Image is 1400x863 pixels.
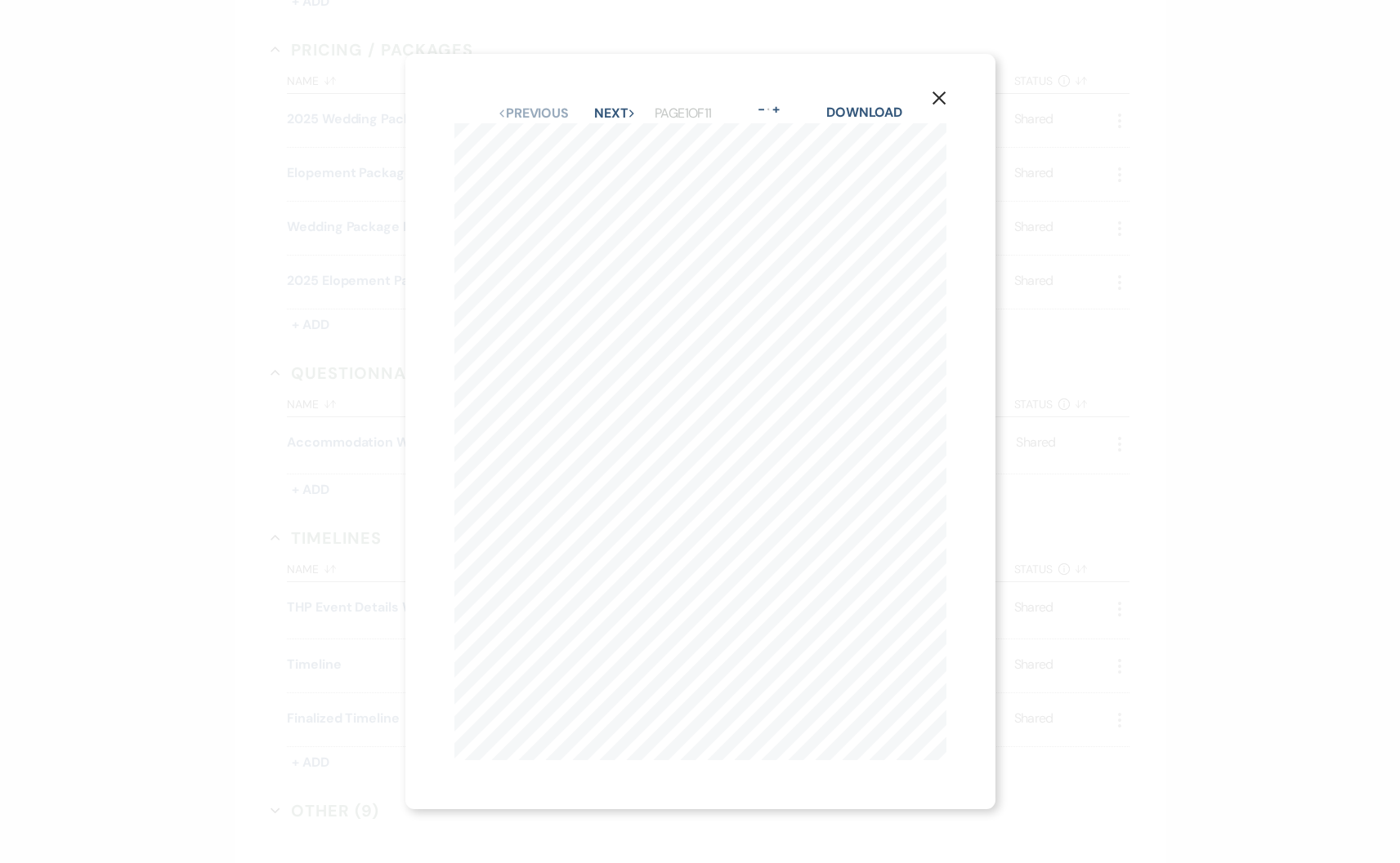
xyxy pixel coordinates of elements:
[770,103,783,116] button: +
[498,107,569,120] button: Previous
[594,107,637,120] button: Next
[826,104,902,121] a: Download
[755,103,768,116] button: -
[655,103,711,124] p: Page 1 of 11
